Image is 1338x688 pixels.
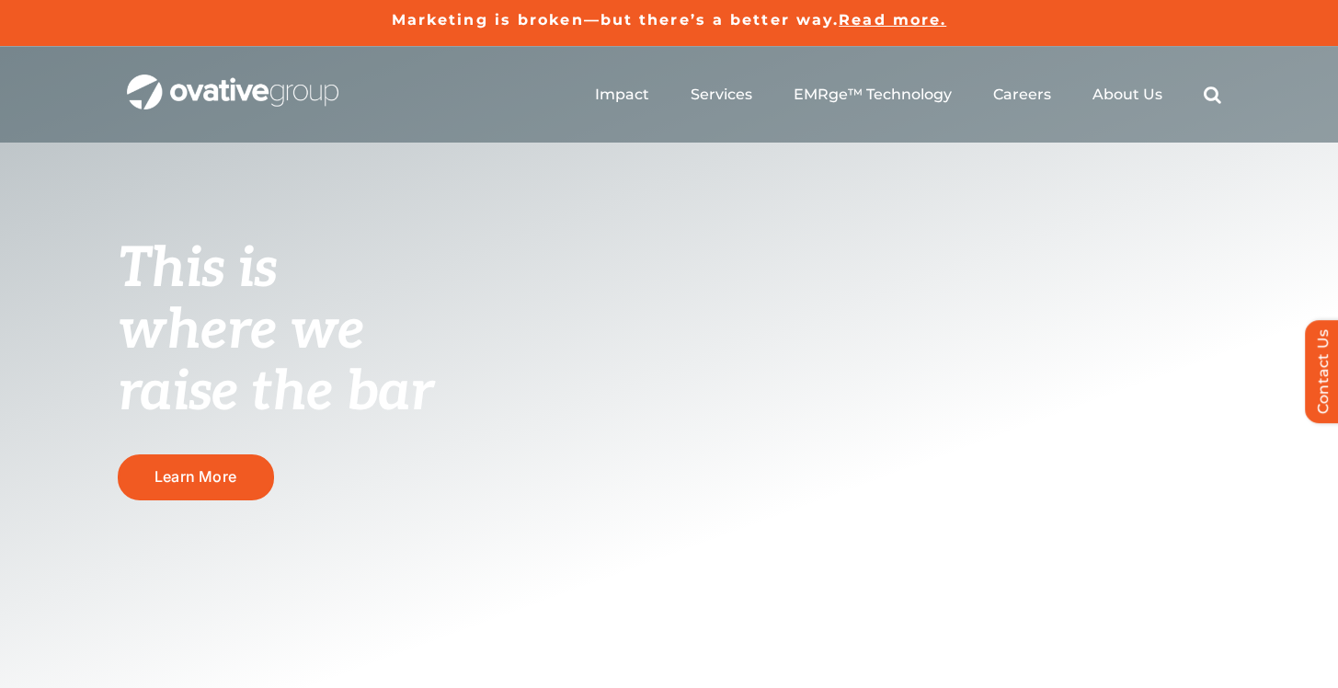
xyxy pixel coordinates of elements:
a: OG_Full_horizontal_WHT [127,73,338,90]
a: Search [1204,86,1221,104]
a: About Us [1092,86,1162,104]
a: Marketing is broken—but there’s a better way. [392,11,840,29]
span: This is [118,236,278,303]
span: where we raise the bar [118,298,433,426]
a: Read more. [839,11,946,29]
nav: Menu [595,65,1221,124]
a: EMRge™ Technology [794,86,952,104]
span: Learn More [154,468,236,486]
a: Services [691,86,752,104]
a: Impact [595,86,649,104]
a: Learn More [118,454,274,499]
a: Careers [993,86,1051,104]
